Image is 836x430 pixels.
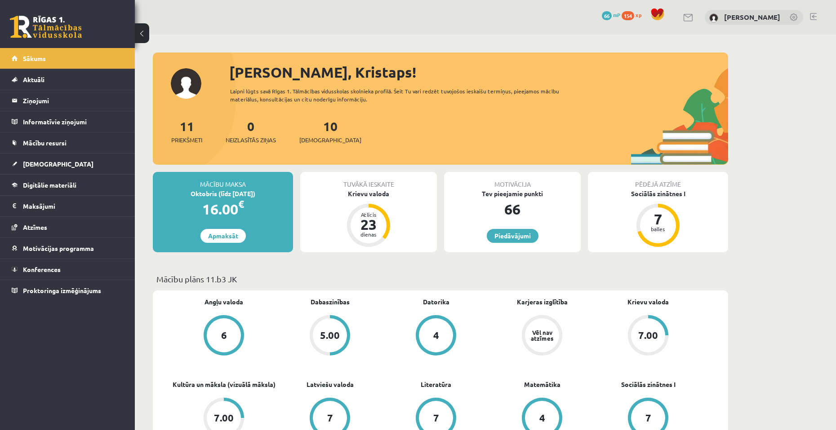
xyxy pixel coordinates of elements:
[622,11,634,20] span: 154
[588,189,728,198] div: Sociālās zinātnes I
[12,48,124,69] a: Sākums
[200,229,246,243] a: Apmaksāt
[221,330,227,340] div: 6
[588,172,728,189] div: Pēdējā atzīme
[444,198,581,220] div: 66
[12,217,124,237] a: Atzīmes
[23,223,47,231] span: Atzīmes
[214,413,234,423] div: 7.00
[355,232,382,237] div: dienas
[12,154,124,174] a: [DEMOGRAPHIC_DATA]
[12,175,124,195] a: Digitālie materiāli
[433,413,439,423] div: 7
[12,90,124,111] a: Ziņojumi
[489,315,595,357] a: Vēl nav atzīmes
[355,212,382,217] div: Atlicis
[602,11,620,18] a: 66 mP
[173,380,276,389] a: Kultūra un māksla (vizuālā māksla)
[12,259,124,280] a: Konferences
[205,297,243,307] a: Angļu valoda
[226,118,276,145] a: 0Neizlasītās ziņas
[320,330,340,340] div: 5.00
[595,315,701,357] a: 7.00
[300,172,437,189] div: Tuvākā ieskaite
[645,413,651,423] div: 7
[487,229,538,243] a: Piedāvājumi
[153,189,293,198] div: Oktobris (līdz [DATE])
[638,330,658,340] div: 7.00
[300,189,437,198] div: Krievu valoda
[277,315,383,357] a: 5.00
[423,297,449,307] a: Datorika
[171,118,202,145] a: 11Priekšmeti
[529,329,555,341] div: Vēl nav atzīmes
[12,111,124,132] a: Informatīvie ziņojumi
[10,16,82,38] a: Rīgas 1. Tālmācības vidusskola
[299,136,361,145] span: [DEMOGRAPHIC_DATA]
[12,238,124,259] a: Motivācijas programma
[627,297,669,307] a: Krievu valoda
[23,111,124,132] legend: Informatīvie ziņojumi
[299,118,361,145] a: 10[DEMOGRAPHIC_DATA]
[23,181,76,189] span: Digitālie materiāli
[23,75,44,83] span: Aktuāli
[517,297,568,307] a: Karjeras izglītība
[23,160,93,168] span: [DEMOGRAPHIC_DATA]
[12,132,124,153] a: Mācību resursi
[307,380,354,389] a: Latviešu valoda
[621,380,676,389] a: Sociālās zinātnes I
[311,297,350,307] a: Dabaszinības
[645,226,671,232] div: balles
[444,172,581,189] div: Motivācija
[12,280,124,301] a: Proktoringa izmēģinājums
[23,90,124,111] legend: Ziņojumi
[622,11,646,18] a: 154 xp
[23,286,101,294] span: Proktoringa izmēģinājums
[602,11,612,20] span: 66
[300,189,437,248] a: Krievu valoda Atlicis 23 dienas
[238,197,244,211] span: €
[421,380,451,389] a: Literatūra
[23,244,94,252] span: Motivācijas programma
[23,139,67,147] span: Mācību resursi
[613,11,620,18] span: mP
[153,198,293,220] div: 16.00
[433,330,439,340] div: 4
[636,11,641,18] span: xp
[444,189,581,198] div: Tev pieejamie punkti
[226,136,276,145] span: Neizlasītās ziņas
[156,273,725,285] p: Mācību plāns 11.b3 JK
[229,61,728,83] div: [PERSON_NAME], Kristaps!
[724,13,780,22] a: [PERSON_NAME]
[709,13,718,22] img: Kristaps Zomerfelds
[171,315,277,357] a: 6
[23,265,61,273] span: Konferences
[355,217,382,232] div: 23
[327,413,333,423] div: 7
[12,69,124,90] a: Aktuāli
[171,136,202,145] span: Priekšmeti
[524,380,560,389] a: Matemātika
[23,54,46,62] span: Sākums
[230,87,575,103] div: Laipni lūgts savā Rīgas 1. Tālmācības vidusskolas skolnieka profilā. Šeit Tu vari redzēt tuvojošo...
[383,315,489,357] a: 4
[539,413,545,423] div: 4
[588,189,728,248] a: Sociālās zinātnes I 7 balles
[12,196,124,216] a: Maksājumi
[645,212,671,226] div: 7
[23,196,124,216] legend: Maksājumi
[153,172,293,189] div: Mācību maksa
